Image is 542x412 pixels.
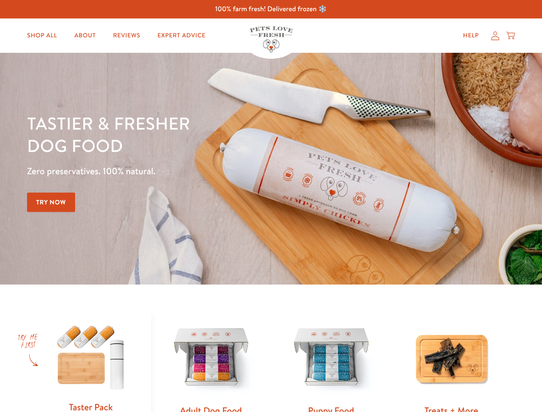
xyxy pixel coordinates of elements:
p: Zero preservatives. 100% natural. [27,164,352,179]
a: Try Now [27,193,75,212]
img: Pets Love Fresh [250,26,293,52]
a: Reviews [106,27,147,44]
a: Help [456,27,486,44]
a: Shop All [20,27,64,44]
a: About [67,27,103,44]
h1: Tastier & fresher dog food [27,112,352,157]
a: Expert Advice [151,27,212,44]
